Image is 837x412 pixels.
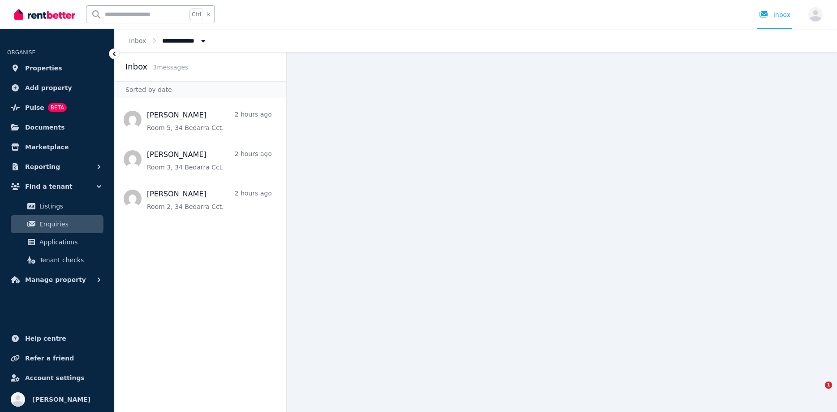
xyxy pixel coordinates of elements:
[25,82,72,93] span: Add property
[25,122,65,133] span: Documents
[25,102,44,113] span: Pulse
[11,215,103,233] a: Enquiries
[129,37,146,44] a: Inbox
[807,382,828,403] iframe: Intercom live chat
[125,61,147,73] h2: Inbox
[7,330,107,347] a: Help centre
[11,197,103,215] a: Listings
[39,237,100,247] span: Applications
[153,64,188,71] span: 3 message s
[7,138,107,156] a: Marketplace
[7,118,107,136] a: Documents
[147,189,272,211] a: [PERSON_NAME]2 hours agoRoom 2, 34 Bedarra Cct.
[759,10,790,19] div: Inbox
[25,142,69,152] span: Marketplace
[25,161,60,172] span: Reporting
[7,369,107,387] a: Account settings
[39,201,100,212] span: Listings
[25,353,74,364] span: Refer a friend
[39,255,100,265] span: Tenant checks
[7,271,107,289] button: Manage property
[48,103,67,112] span: BETA
[189,9,203,20] span: Ctrl
[825,382,832,389] span: 1
[7,178,107,195] button: Find a tenant
[25,333,66,344] span: Help centre
[11,251,103,269] a: Tenant checks
[7,99,107,117] a: PulseBETA
[14,8,75,21] img: RentBetter
[11,233,103,251] a: Applications
[25,63,62,74] span: Properties
[25,274,86,285] span: Manage property
[207,11,210,18] span: k
[7,349,107,367] a: Refer a friend
[7,49,35,56] span: ORGANISE
[25,181,73,192] span: Find a tenant
[115,29,222,52] nav: Breadcrumb
[7,59,107,77] a: Properties
[115,98,286,412] nav: Message list
[7,158,107,176] button: Reporting
[7,79,107,97] a: Add property
[147,149,272,172] a: [PERSON_NAME]2 hours agoRoom 3, 34 Bedarra Cct.
[147,110,272,132] a: [PERSON_NAME]2 hours agoRoom 5, 34 Bedarra Cct.
[39,219,100,230] span: Enquiries
[25,373,85,383] span: Account settings
[115,81,286,98] div: Sorted by date
[32,394,90,405] span: [PERSON_NAME]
